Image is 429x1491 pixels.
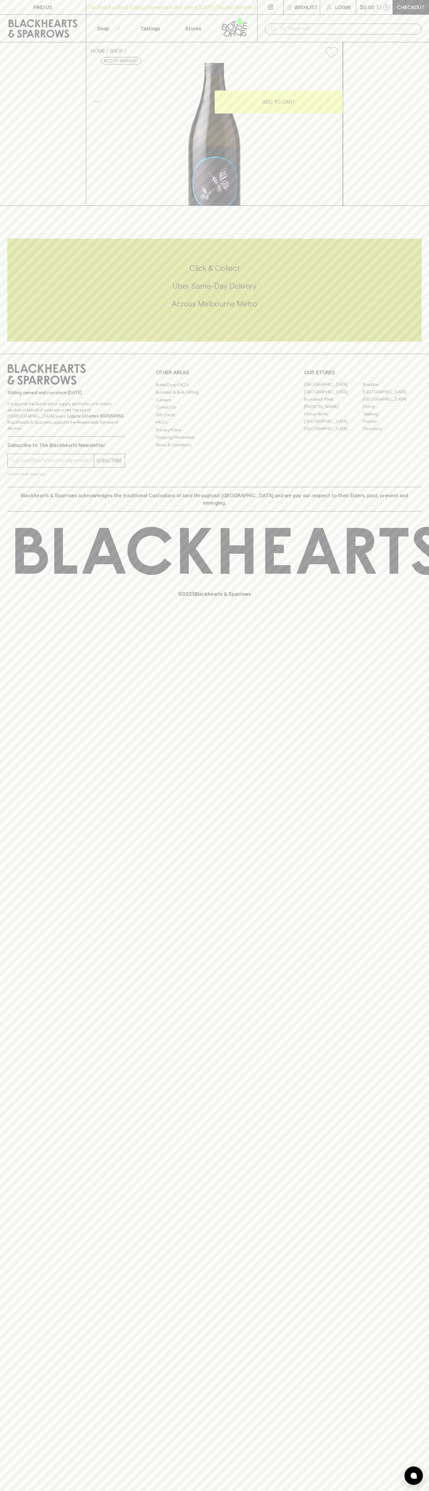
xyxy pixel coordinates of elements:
a: Prahran [363,418,422,425]
a: Brunswick West [304,396,363,403]
a: Business & Bulk Gifting [156,389,274,396]
a: Terms & Conditions [156,441,274,449]
a: [GEOGRAPHIC_DATA] [304,388,363,396]
a: [GEOGRAPHIC_DATA] [304,381,363,388]
p: FIND US [33,4,52,11]
p: ADD TO CART [262,98,295,106]
a: Contact Us [156,404,274,411]
p: Tastings [140,25,160,32]
a: Fitzroy North [304,410,363,418]
a: Gift Cards [156,411,274,418]
p: Wishlist [294,4,318,11]
button: ADD TO CART [215,91,343,114]
button: Add to wishlist [101,57,141,64]
a: Braddon [363,381,422,388]
p: We will never spam you [7,471,125,477]
p: $0.00 [360,4,375,11]
p: Subscribe to The Blackhearts Newsletter [7,441,125,449]
p: Stores [185,25,201,32]
a: Geelong [363,410,422,418]
a: FAQ's [156,419,274,426]
p: It is against the law to sell or supply alcohol to, or to obtain alcohol on behalf of a person un... [7,401,125,431]
p: SUBSCRIBE [97,457,122,464]
p: 0 [385,6,387,9]
p: OUR STORES [304,369,422,376]
a: Bottle Drop FAQ's [156,381,274,388]
div: Call to action block [7,239,422,341]
a: SHOP [110,48,123,54]
input: Try "Pinot noir" [280,24,417,34]
button: SUBSCRIBE [94,454,125,467]
h5: Across Melbourne Metro [7,299,422,309]
a: [GEOGRAPHIC_DATA] [304,425,363,433]
p: Shop [97,25,109,32]
a: [PERSON_NAME] [304,403,363,410]
p: OTHER AREAS [156,369,274,376]
a: [GEOGRAPHIC_DATA] [363,388,422,396]
a: Tastings [129,15,172,42]
img: bubble-icon [411,1473,417,1479]
a: Shipping Information [156,434,274,441]
a: Thornbury [363,425,422,433]
p: Login [335,4,350,11]
strong: Liquor License #32064953 [67,414,124,418]
input: e.g. jane@blackheartsandsparrows.com.au [12,456,94,465]
a: [GEOGRAPHIC_DATA] [363,396,422,403]
a: [GEOGRAPHIC_DATA] [304,418,363,425]
a: HOME [91,48,105,54]
img: 40776.png [86,63,343,206]
a: Fitzroy [363,403,422,410]
a: Careers [156,396,274,403]
button: Shop [86,15,129,42]
a: Stores [172,15,215,42]
h5: Click & Collect [7,263,422,273]
a: Privacy Policy [156,426,274,433]
h5: Uber Same-Day Delivery [7,281,422,291]
p: Sibling owned and run since [DATE] [7,390,125,396]
p: Checkout [397,4,425,11]
p: Blackhearts & Sparrows acknowledges the traditional Custodians of land throughout [GEOGRAPHIC_DAT... [12,492,417,507]
button: Add to wishlist [323,45,340,60]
